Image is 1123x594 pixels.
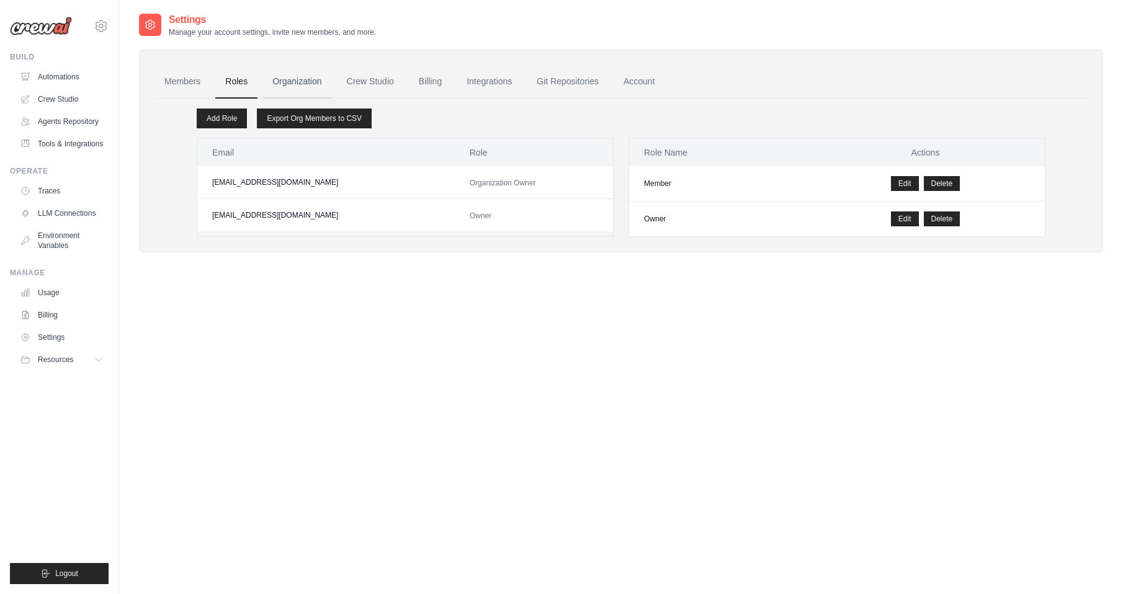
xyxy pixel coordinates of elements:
a: Organization [262,65,331,99]
button: Delete [924,176,960,191]
a: Usage [15,283,109,303]
img: Logo [10,17,72,35]
td: Owner [629,202,806,237]
th: Role Name [629,139,806,166]
a: Account [614,65,665,99]
th: Email [197,139,455,166]
a: Add Role [197,109,247,128]
a: Settings [15,327,109,347]
a: Environment Variables [15,226,109,255]
a: Agents Repository [15,112,109,131]
td: [EMAIL_ADDRESS][DOMAIN_NAME] [197,199,455,232]
a: Automations [15,67,109,87]
p: Manage your account settings, invite new members, and more. [169,27,376,37]
button: Logout [10,563,109,584]
a: Crew Studio [15,89,109,109]
a: Integrations [457,65,522,99]
div: Operate [10,166,109,176]
div: Build [10,52,109,62]
div: Manage [10,268,109,278]
a: Edit [891,211,919,226]
a: Traces [15,181,109,201]
th: Role [455,139,613,166]
a: Edit [891,176,919,191]
span: Logout [55,569,78,578]
a: Tools & Integrations [15,134,109,154]
a: Git Repositories [527,65,609,99]
a: Export Org Members to CSV [257,109,372,128]
button: Resources [15,350,109,370]
h2: Settings [169,12,376,27]
td: [EMAIL_ADDRESS][DOMAIN_NAME] [197,166,455,199]
span: Owner [470,211,491,220]
a: Members [154,65,210,99]
a: Crew Studio [337,65,404,99]
a: Billing [15,305,109,325]
td: Member [629,166,806,202]
a: Roles [215,65,257,99]
span: Organization Owner [470,179,536,187]
th: Actions [806,139,1045,166]
a: LLM Connections [15,203,109,223]
button: Delete [924,211,960,226]
a: Billing [409,65,452,99]
span: Resources [38,355,73,365]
